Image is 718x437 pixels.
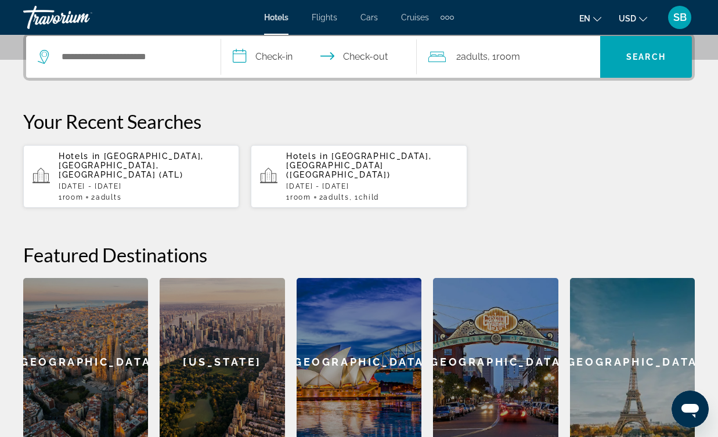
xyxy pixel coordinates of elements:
[59,151,100,161] span: Hotels in
[23,110,695,133] p: Your Recent Searches
[401,13,429,22] a: Cruises
[619,10,647,27] button: Change currency
[286,151,328,161] span: Hotels in
[359,193,379,201] span: Child
[319,193,349,201] span: 2
[461,51,488,62] span: Adults
[349,193,379,201] span: , 1
[26,36,692,78] div: Search widget
[60,48,203,66] input: Search hotel destination
[290,193,311,201] span: Room
[626,52,666,62] span: Search
[59,182,230,190] p: [DATE] - [DATE]
[488,49,520,65] span: , 1
[91,193,121,201] span: 2
[312,13,337,22] a: Flights
[286,193,311,201] span: 1
[251,145,467,208] button: Hotels in [GEOGRAPHIC_DATA], [GEOGRAPHIC_DATA] ([GEOGRAPHIC_DATA])[DATE] - [DATE]1Room2Adults, 1C...
[579,14,590,23] span: en
[23,145,239,208] button: Hotels in [GEOGRAPHIC_DATA], [GEOGRAPHIC_DATA], [GEOGRAPHIC_DATA] (ATL)[DATE] - [DATE]1Room2Adults
[63,193,84,201] span: Room
[579,10,601,27] button: Change language
[619,14,636,23] span: USD
[96,193,121,201] span: Adults
[59,151,204,179] span: [GEOGRAPHIC_DATA], [GEOGRAPHIC_DATA], [GEOGRAPHIC_DATA] (ATL)
[673,12,687,23] span: SB
[59,193,83,201] span: 1
[264,13,288,22] a: Hotels
[286,151,431,179] span: [GEOGRAPHIC_DATA], [GEOGRAPHIC_DATA] ([GEOGRAPHIC_DATA])
[323,193,349,201] span: Adults
[600,36,692,78] button: Search
[496,51,520,62] span: Room
[221,36,416,78] button: Select check in and out date
[286,182,457,190] p: [DATE] - [DATE]
[456,49,488,65] span: 2
[417,36,600,78] button: Travelers: 2 adults, 0 children
[360,13,378,22] a: Cars
[665,5,695,30] button: User Menu
[672,391,709,428] iframe: Button to launch messaging window
[23,243,695,266] h2: Featured Destinations
[441,8,454,27] button: Extra navigation items
[23,2,139,32] a: Travorium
